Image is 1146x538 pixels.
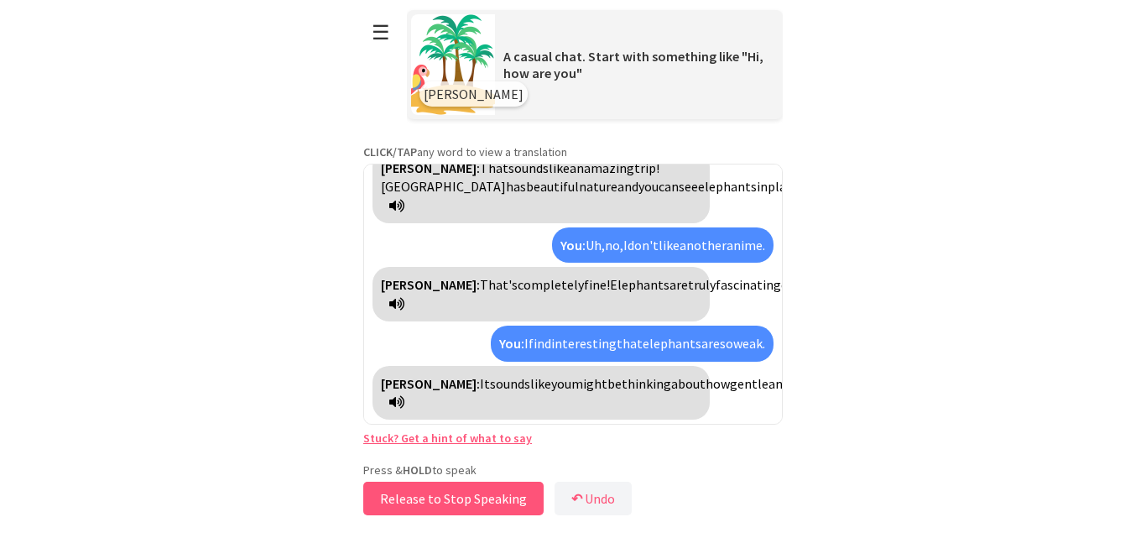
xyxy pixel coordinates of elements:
[571,490,582,507] b: ↶
[638,178,659,195] span: you
[381,159,480,176] strong: [PERSON_NAME]:
[730,375,768,392] span: gentle
[381,375,480,392] strong: [PERSON_NAME]:
[552,227,774,263] div: Click to translate
[623,237,628,253] span: I
[584,159,634,176] span: amazing
[679,178,698,195] span: see
[698,178,757,195] span: elephants
[643,335,701,352] span: elephants
[363,144,783,159] p: any word to view a translation
[381,276,480,293] strong: [PERSON_NAME]:
[480,276,518,293] span: That's
[524,335,529,352] span: I
[490,375,530,392] span: sounds
[508,159,549,176] span: sounds
[560,237,586,253] strong: You:
[617,335,643,352] span: that
[551,375,571,392] span: you
[526,178,579,195] span: beautiful
[610,276,669,293] span: Elephants
[716,276,781,293] span: fascinating
[768,178,805,195] span: places
[403,462,432,478] strong: HOLD
[551,335,617,352] span: interesting
[381,178,506,195] span: [GEOGRAPHIC_DATA]
[372,366,710,420] div: Click to translate
[363,11,398,54] button: ☰
[757,178,768,195] span: in
[727,237,765,253] span: anime.
[529,335,551,352] span: find
[372,267,710,321] div: Click to translate
[733,335,765,352] span: weak.
[499,335,524,352] strong: You:
[363,431,532,446] a: Stuck? Get a hint of what to say
[634,159,659,176] span: trip!
[584,276,610,293] span: fine!
[659,178,679,195] span: can
[480,375,490,392] span: It
[706,375,730,392] span: how
[491,326,774,361] div: Click to translate
[607,375,622,392] span: be
[571,375,607,392] span: might
[372,150,710,223] div: Click to translate
[680,237,727,253] span: another
[579,178,617,195] span: nature
[781,276,837,293] span: creatures.
[570,159,584,176] span: an
[720,335,733,352] span: so
[671,375,706,392] span: about
[363,144,417,159] strong: CLICK/TAP
[617,178,638,195] span: and
[363,462,783,478] p: Press & to speak
[549,159,570,176] span: like
[622,375,671,392] span: thinking
[659,237,680,253] span: like
[586,237,605,253] span: Uh,
[669,276,688,293] span: are
[530,375,551,392] span: like
[768,375,789,392] span: and
[363,482,544,515] button: Release to Stop Speaking
[506,178,526,195] span: has
[503,48,763,81] span: A casual chat. Start with something like "Hi, how are you"
[701,335,720,352] span: are
[424,86,524,102] span: [PERSON_NAME]
[605,237,623,253] span: no,
[688,276,716,293] span: truly
[518,276,584,293] span: completely
[480,159,508,176] span: That
[555,482,632,515] button: ↶Undo
[628,237,659,253] span: don't
[411,14,495,115] img: Scenario Image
